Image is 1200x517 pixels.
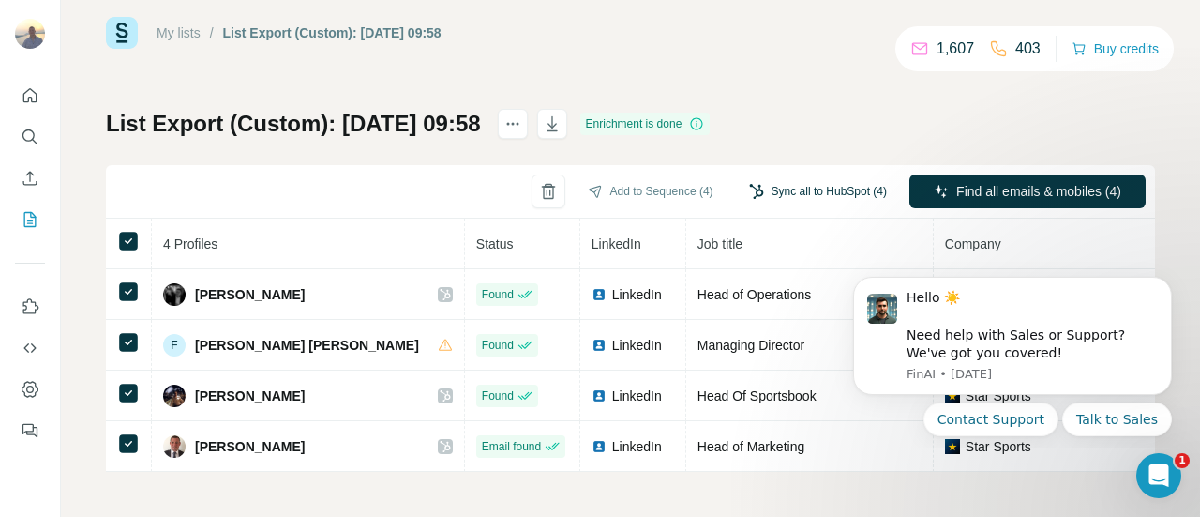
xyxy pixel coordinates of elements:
[163,435,186,458] img: Avatar
[697,287,811,302] span: Head of Operations
[15,414,45,448] button: Feedback
[482,438,541,455] span: Email found
[937,38,974,60] p: 1,607
[476,236,514,251] span: Status
[195,336,419,355] span: [PERSON_NAME] [PERSON_NAME]
[163,283,186,306] img: Avatar
[195,437,305,456] span: [PERSON_NAME]
[592,287,607,302] img: LinkedIn logo
[106,109,481,139] h1: List Export (Custom): [DATE] 09:58
[736,177,900,205] button: Sync all to HubSpot (4)
[15,120,45,154] button: Search
[1072,36,1159,62] button: Buy credits
[909,175,1146,208] button: Find all emails & mobiles (4)
[575,177,727,205] button: Add to Sequence (4)
[1136,453,1181,498] iframe: Intercom live chat
[15,19,45,49] img: Avatar
[195,387,305,405] span: [PERSON_NAME]
[482,337,514,354] span: Found
[157,25,201,40] a: My lists
[15,161,45,195] button: Enrich CSV
[825,262,1200,448] iframe: Intercom notifications message
[195,285,305,304] span: [PERSON_NAME]
[592,236,641,251] span: LinkedIn
[15,290,45,324] button: Use Surfe on LinkedIn
[945,236,1001,251] span: Company
[15,373,45,406] button: Dashboard
[498,109,528,139] button: actions
[612,387,662,405] span: LinkedIn
[697,388,817,403] span: Head Of Sportsbook
[1015,38,1041,60] p: 403
[580,113,711,135] div: Enrichment is done
[956,182,1121,201] span: Find all emails & mobiles (4)
[592,439,607,454] img: LinkedIn logo
[482,286,514,303] span: Found
[612,437,662,456] span: LinkedIn
[15,203,45,236] button: My lists
[482,388,514,404] span: Found
[163,334,186,357] div: F
[592,388,607,403] img: LinkedIn logo
[106,17,138,49] img: Surfe Logo
[163,236,217,251] span: 4 Profiles
[697,439,804,454] span: Head of Marketing
[223,23,442,42] div: List Export (Custom): [DATE] 09:58
[612,285,662,304] span: LinkedIn
[697,236,742,251] span: Job title
[612,336,662,355] span: LinkedIn
[15,331,45,365] button: Use Surfe API
[1175,453,1190,468] span: 1
[15,79,45,113] button: Quick start
[592,338,607,353] img: LinkedIn logo
[163,385,186,407] img: Avatar
[210,23,214,42] li: /
[697,338,804,353] span: Managing Director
